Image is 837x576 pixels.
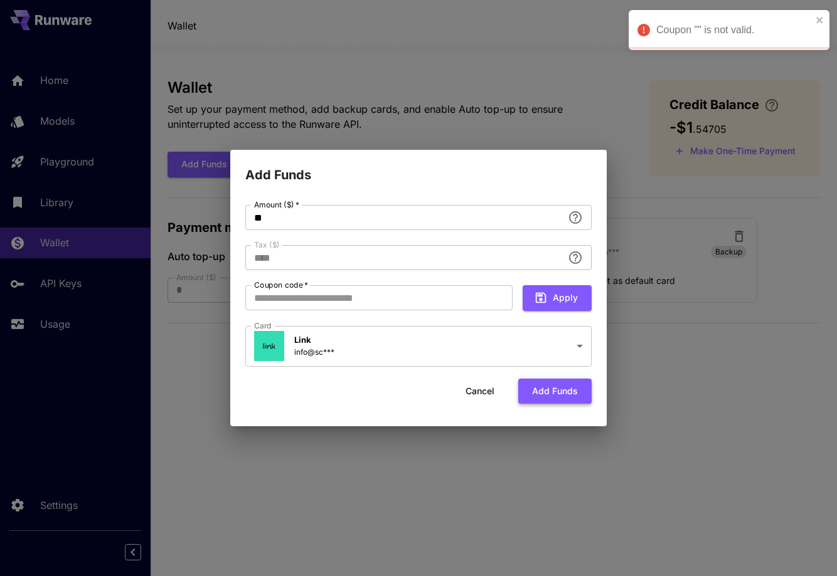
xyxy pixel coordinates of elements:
label: Card [254,320,272,331]
p: Link [294,334,334,347]
button: close [816,15,824,25]
button: Add funds [518,379,592,404]
button: Cancel [452,379,508,404]
button: Apply [523,285,592,311]
label: Tax ($) [254,239,280,250]
label: Coupon code [254,280,308,290]
label: Amount ($) [254,199,299,210]
h2: Add Funds [230,150,607,185]
div: Coupon "" is not valid. [656,23,812,38]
